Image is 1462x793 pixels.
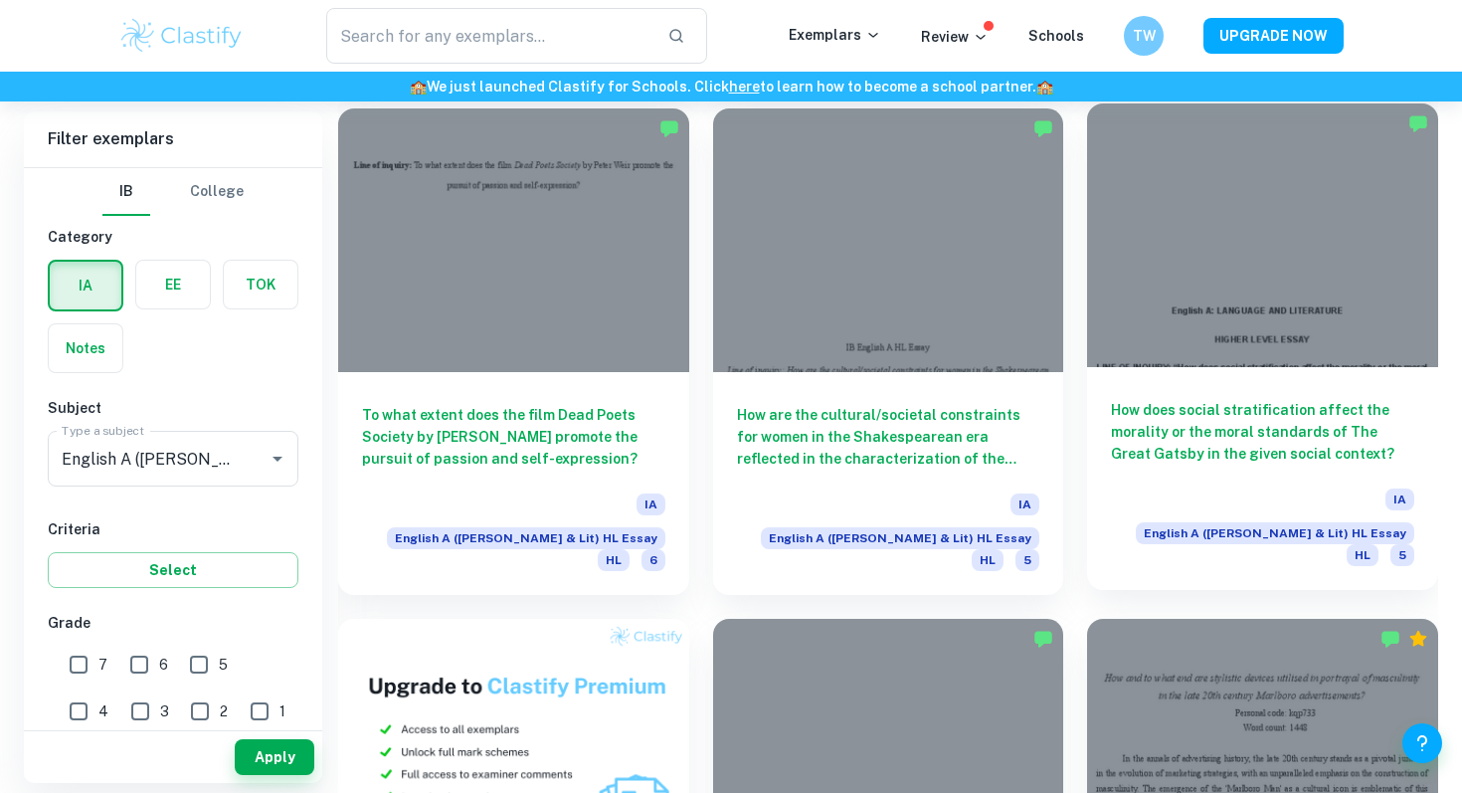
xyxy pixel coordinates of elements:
[50,262,121,309] button: IA
[1203,18,1344,54] button: UPGRADE NOW
[387,527,665,549] span: English A ([PERSON_NAME] & Lit) HL Essay
[637,494,665,515] span: IA
[1347,544,1378,566] span: HL
[410,79,427,95] span: 🏫
[279,700,285,722] span: 1
[1380,629,1400,649] img: Marked
[1390,544,1414,566] span: 5
[362,404,665,470] h6: To what extent does the film Dead Poets Society by [PERSON_NAME] promote the pursuit of passion a...
[729,79,760,95] a: here
[737,404,1040,470] h6: How are the cultural/societal constraints for women in the Shakespearean era reflected in the cha...
[659,118,679,138] img: Marked
[48,397,298,419] h6: Subject
[98,700,108,722] span: 4
[1133,25,1156,47] h6: TW
[4,76,1458,98] h6: We just launched Clastify for Schools. Click to learn how to become a school partner.
[224,261,297,308] button: TOK
[921,26,989,48] p: Review
[1408,113,1428,133] img: Marked
[136,261,210,308] button: EE
[972,549,1004,571] span: HL
[1111,399,1414,465] h6: How does social stratification affect the morality or the moral standards of The Great Gatsby in ...
[641,549,665,571] span: 6
[1010,494,1039,515] span: IA
[159,654,168,676] span: 6
[235,739,314,775] button: Apply
[761,527,1039,549] span: English A ([PERSON_NAME] & Lit) HL Essay
[118,16,245,56] img: Clastify logo
[713,108,1064,594] a: How are the cultural/societal constraints for women in the Shakespearean era reflected in the cha...
[24,111,322,167] h6: Filter exemplars
[1036,79,1053,95] span: 🏫
[338,108,689,594] a: To what extent does the film Dead Poets Society by [PERSON_NAME] promote the pursuit of passion a...
[190,168,244,216] button: College
[62,422,144,439] label: Type a subject
[1033,118,1053,138] img: Marked
[220,700,228,722] span: 2
[160,700,169,722] span: 3
[1136,522,1414,544] span: English A ([PERSON_NAME] & Lit) HL Essay
[326,8,651,64] input: Search for any exemplars...
[1028,28,1084,44] a: Schools
[98,654,107,676] span: 7
[48,226,298,248] h6: Category
[48,518,298,540] h6: Criteria
[102,168,244,216] div: Filter type choice
[219,654,228,676] span: 5
[1124,16,1164,56] button: TW
[1402,723,1442,763] button: Help and Feedback
[48,552,298,588] button: Select
[789,24,881,46] p: Exemplars
[1015,549,1039,571] span: 5
[1033,629,1053,649] img: Marked
[1087,108,1438,594] a: How does social stratification affect the morality or the moral standards of The Great Gatsby in ...
[102,168,150,216] button: IB
[264,445,291,473] button: Open
[49,324,122,372] button: Notes
[598,549,630,571] span: HL
[1408,629,1428,649] div: Premium
[1385,489,1414,510] span: IA
[48,612,298,634] h6: Grade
